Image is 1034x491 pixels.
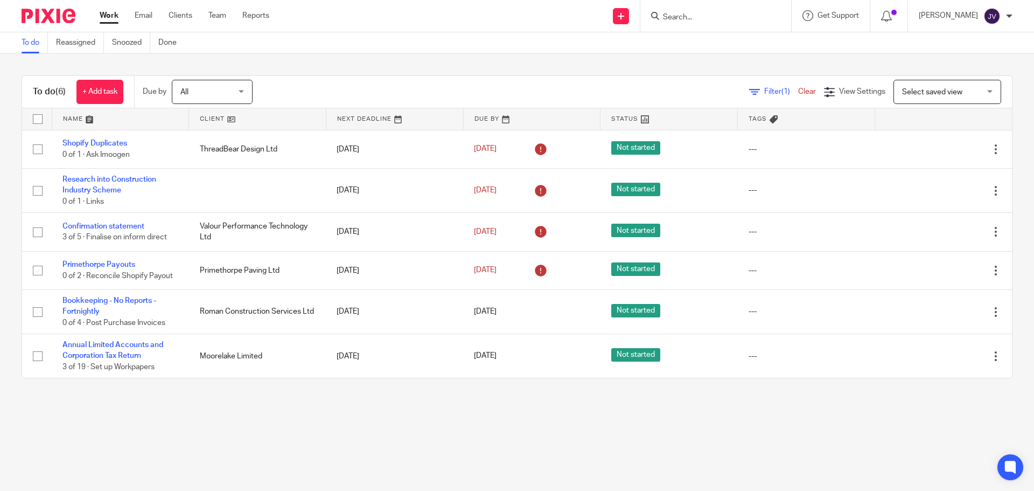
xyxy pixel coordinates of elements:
a: Research into Construction Industry Scheme [62,176,156,194]
span: Filter [764,88,798,95]
span: View Settings [839,88,885,95]
span: Not started [611,348,660,362]
a: Done [158,32,185,53]
p: Due by [143,86,166,97]
span: Tags [749,116,767,122]
span: 0 of 2 · Reconcile Shopify Payout [62,272,173,280]
a: Email [135,10,152,21]
td: ThreadBear Design Ltd [189,130,326,168]
span: Not started [611,141,660,155]
a: Clients [169,10,192,21]
span: [DATE] [474,186,497,194]
span: 0 of 4 · Post Purchase Invoices [62,319,165,327]
p: [PERSON_NAME] [919,10,978,21]
span: [DATE] [474,228,497,236]
div: --- [749,226,864,237]
span: [DATE] [474,308,497,316]
td: Primethorpe Paving Ltd [189,251,326,289]
span: 0 of 1 · Ask Imoogen [62,151,130,158]
a: + Add task [76,80,123,104]
a: Reassigned [56,32,104,53]
img: Pixie [22,9,75,23]
a: To do [22,32,48,53]
span: 3 of 5 · Finalise on inform direct [62,233,167,241]
a: Confirmation statement [62,223,144,230]
span: Not started [611,183,660,196]
span: [DATE] [474,352,497,360]
span: Not started [611,262,660,276]
span: 0 of 1 · Links [62,198,104,205]
a: Annual Limited Accounts and Corporation Tax Return [62,341,163,359]
div: --- [749,185,864,196]
td: Valour Performance Technology Ltd [189,213,326,251]
td: [DATE] [326,251,463,289]
span: Get Support [818,12,859,19]
span: (6) [55,87,66,96]
div: --- [749,144,864,155]
a: Clear [798,88,816,95]
div: --- [749,351,864,362]
a: Bookkeeping - No Reports - Fortnightly [62,297,156,315]
span: 3 of 19 · Set up Workpapers [62,363,155,371]
a: Snoozed [112,32,150,53]
a: Shopify Duplicates [62,140,127,147]
td: [DATE] [326,334,463,378]
td: Moorelake Limited [189,334,326,378]
a: Team [208,10,226,21]
span: Not started [611,224,660,237]
td: Roman Construction Services Ltd [189,289,326,334]
span: All [180,88,188,96]
span: (1) [781,88,790,95]
div: --- [749,306,864,317]
h1: To do [33,86,66,98]
td: [DATE] [326,130,463,168]
img: svg%3E [983,8,1001,25]
a: Work [100,10,118,21]
td: [DATE] [326,213,463,251]
td: [DATE] [326,168,463,212]
a: Primethorpe Payouts [62,261,135,268]
a: Reports [242,10,269,21]
span: [DATE] [474,146,497,153]
span: Select saved view [902,88,962,96]
td: [DATE] [326,289,463,334]
input: Search [662,13,759,23]
span: [DATE] [474,267,497,274]
span: Not started [611,304,660,317]
div: --- [749,265,864,276]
